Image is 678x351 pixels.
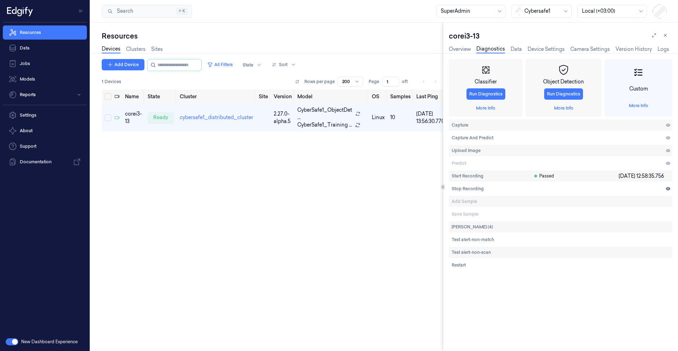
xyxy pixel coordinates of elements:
[3,57,87,71] a: Jobs
[475,78,497,86] div: Classifier
[3,88,87,102] button: Reports
[416,110,445,125] div: [DATE] 13:56:30.770
[148,112,174,123] div: ready
[449,259,469,271] button: Restart
[449,132,496,144] button: Capture And Predict
[414,89,447,104] th: Last Ping
[452,236,494,243] span: Test alert-non-match
[105,93,112,100] button: Select all
[3,139,87,153] a: Support
[419,77,440,87] nav: pagination
[3,155,87,169] a: Documentation
[543,78,584,86] div: Object Detection
[274,110,292,125] div: 2.27.0-alpha.5
[297,106,352,121] span: CyberSafe1_ObjectDet ...
[105,114,112,121] button: Select row
[452,147,481,154] span: Upload Image
[452,135,493,141] span: Capture And Predict
[452,173,483,179] span: Start Recording
[452,249,491,256] span: Test alert-non-scan
[122,89,145,104] th: Name
[297,121,352,129] span: CyberSafe1_Training ...
[449,221,496,233] button: [PERSON_NAME] (4)
[369,78,379,85] span: Page
[3,72,87,86] a: Models
[102,59,144,70] button: Add Device
[570,46,610,53] a: Camera Settings
[476,45,505,53] a: Diagnostics
[3,25,87,40] a: Resources
[102,31,443,41] div: Resources
[102,5,192,18] button: Search⌘K
[658,46,669,53] a: Logs
[76,5,87,17] button: Toggle Navigation
[551,103,576,114] button: More Info
[544,88,583,100] button: Run Diagnostics
[452,262,466,268] span: Restart
[204,59,236,70] button: All Filters
[449,46,471,53] a: Overview
[534,173,554,179] span: Passed
[476,105,495,111] a: More Info
[449,31,672,41] div: corei3-13
[619,172,664,180] span: [DATE] 12:58:35.756
[390,114,411,121] div: 10
[449,119,471,131] button: Capture
[151,46,163,53] a: Sites
[452,122,468,128] span: Capture
[372,114,385,121] p: linux
[629,85,648,93] div: Custom
[629,103,648,109] a: More Info
[402,78,413,85] span: of 1
[449,247,494,258] button: Test alert-non-scan
[177,89,256,104] th: Cluster
[449,183,487,194] button: Stop Recording
[452,224,493,230] span: [PERSON_NAME] (4)
[615,46,652,53] a: Version History
[3,108,87,122] a: Settings
[304,78,335,85] p: Rows per page
[126,46,145,53] a: Clusters
[256,89,271,104] th: Site
[3,124,87,138] button: About
[449,145,483,156] button: Upload Image
[114,7,133,15] span: Search
[125,110,142,125] div: corei3-13
[528,46,565,53] a: Device Settings
[554,105,573,111] a: More Info
[511,46,522,53] a: Data
[449,170,486,182] button: Start Recording
[102,45,120,53] a: Devices
[626,100,651,111] button: More Info
[295,89,369,104] th: Model
[449,234,497,245] button: Test alert-non-match
[145,89,177,104] th: State
[387,89,414,104] th: Samples
[102,78,121,85] span: 1 Devices
[3,41,87,55] a: Data
[271,89,295,104] th: Version
[452,186,484,192] span: Stop Recording
[473,103,498,114] button: More Info
[369,89,387,104] th: OS
[466,88,505,100] button: Run Diagnostics
[180,114,253,121] a: cybersafe1_distributed_cluster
